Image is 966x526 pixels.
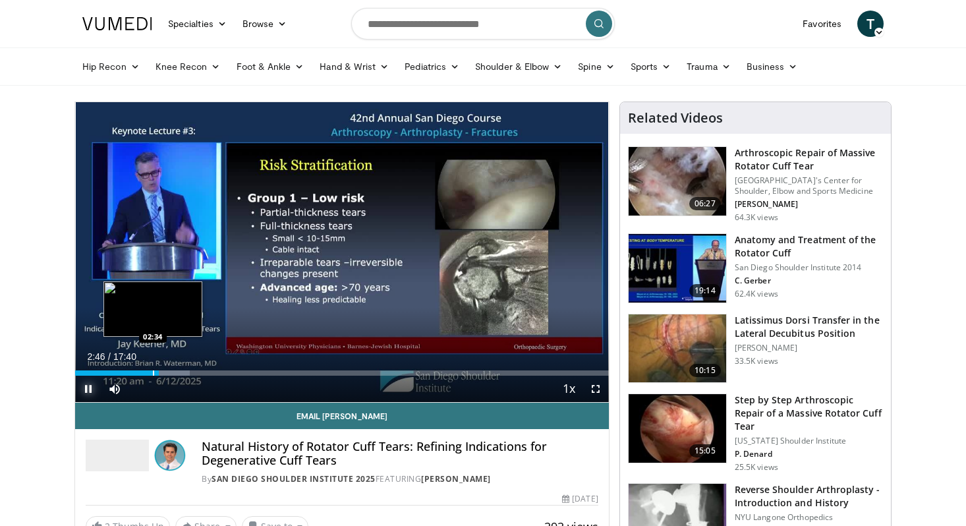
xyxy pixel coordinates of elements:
[735,394,883,433] h3: Step by Step Arthroscopic Repair of a Massive Rotator Cuff Tear
[857,11,884,37] a: T
[689,444,721,457] span: 15:05
[735,289,778,299] p: 62.4K views
[739,53,806,80] a: Business
[108,351,111,362] span: /
[82,17,152,30] img: VuMedi Logo
[202,473,598,485] div: By FEATURING
[735,356,778,366] p: 33.5K views
[101,376,128,402] button: Mute
[628,314,883,384] a: 10:15 Latissimus Dorsi Transfer in the Lateral Decubitus Position [PERSON_NAME] 33.5K views
[689,284,721,297] span: 19:14
[679,53,739,80] a: Trauma
[148,53,229,80] a: Knee Recon
[628,146,883,223] a: 06:27 Arthroscopic Repair of Massive Rotator Cuff Tear [GEOGRAPHIC_DATA]'s Center for Shoulder, E...
[397,53,467,80] a: Pediatrics
[735,314,883,340] h3: Latissimus Dorsi Transfer in the Lateral Decubitus Position
[628,233,883,303] a: 19:14 Anatomy and Treatment of the Rotator Cuff San Diego Shoulder Institute 2014 C. Gerber 62.4K...
[629,234,726,303] img: 58008271-3059-4eea-87a5-8726eb53a503.150x105_q85_crop-smart_upscale.jpg
[735,262,883,273] p: San Diego Shoulder Institute 2014
[735,436,883,446] p: [US_STATE] Shoulder Institute
[629,314,726,383] img: 38501_0000_3.png.150x105_q85_crop-smart_upscale.jpg
[103,281,202,337] img: image.jpeg
[795,11,849,37] a: Favorites
[202,440,598,468] h4: Natural History of Rotator Cuff Tears: Refining Indications for Degenerative Cuff Tears
[570,53,622,80] a: Spine
[75,370,609,376] div: Progress Bar
[735,512,883,523] p: NYU Langone Orthopedics
[629,147,726,216] img: 281021_0002_1.png.150x105_q85_crop-smart_upscale.jpg
[735,276,883,286] p: C. Gerber
[735,212,778,223] p: 64.3K views
[735,175,883,196] p: [GEOGRAPHIC_DATA]'s Center for Shoulder, Elbow and Sports Medicine
[629,394,726,463] img: 7cd5bdb9-3b5e-40f2-a8f4-702d57719c06.150x105_q85_crop-smart_upscale.jpg
[689,197,721,210] span: 06:27
[86,440,149,471] img: San Diego Shoulder Institute 2025
[312,53,397,80] a: Hand & Wrist
[87,351,105,362] span: 2:46
[75,102,609,403] video-js: Video Player
[75,376,101,402] button: Pause
[582,376,609,402] button: Fullscreen
[735,146,883,173] h3: Arthroscopic Repair of Massive Rotator Cuff Tear
[623,53,679,80] a: Sports
[467,53,570,80] a: Shoulder & Elbow
[421,473,491,484] a: [PERSON_NAME]
[74,53,148,80] a: Hip Recon
[154,440,186,471] img: Avatar
[160,11,235,37] a: Specialties
[113,351,136,362] span: 17:40
[689,364,721,377] span: 10:15
[735,233,883,260] h3: Anatomy and Treatment of the Rotator Cuff
[556,376,582,402] button: Playback Rate
[735,343,883,353] p: [PERSON_NAME]
[351,8,615,40] input: Search topics, interventions
[735,462,778,473] p: 25.5K views
[562,493,598,505] div: [DATE]
[735,483,883,510] h3: Reverse Shoulder Arthroplasty - Introduction and History
[235,11,295,37] a: Browse
[628,394,883,473] a: 15:05 Step by Step Arthroscopic Repair of a Massive Rotator Cuff Tear [US_STATE] Shoulder Institu...
[735,449,883,459] p: P. Denard
[212,473,376,484] a: San Diego Shoulder Institute 2025
[229,53,312,80] a: Foot & Ankle
[75,403,609,429] a: Email [PERSON_NAME]
[628,110,723,126] h4: Related Videos
[735,199,883,210] p: [PERSON_NAME]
